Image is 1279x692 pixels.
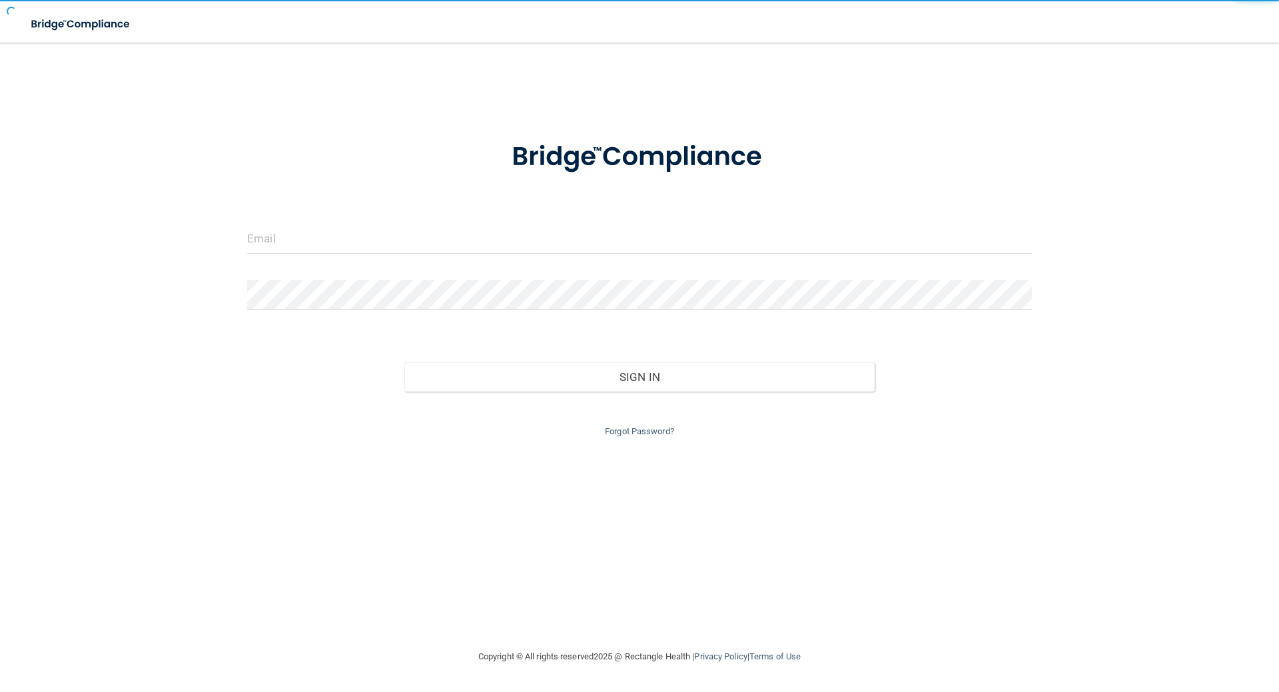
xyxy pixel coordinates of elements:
input: Email [247,224,1032,254]
img: bridge_compliance_login_screen.278c3ca4.svg [20,11,143,38]
a: Forgot Password? [605,426,674,436]
img: bridge_compliance_login_screen.278c3ca4.svg [484,123,795,192]
div: Copyright © All rights reserved 2025 @ Rectangle Health | | [396,635,883,678]
a: Privacy Policy [694,651,747,661]
button: Sign In [404,362,875,392]
a: Terms of Use [749,651,801,661]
